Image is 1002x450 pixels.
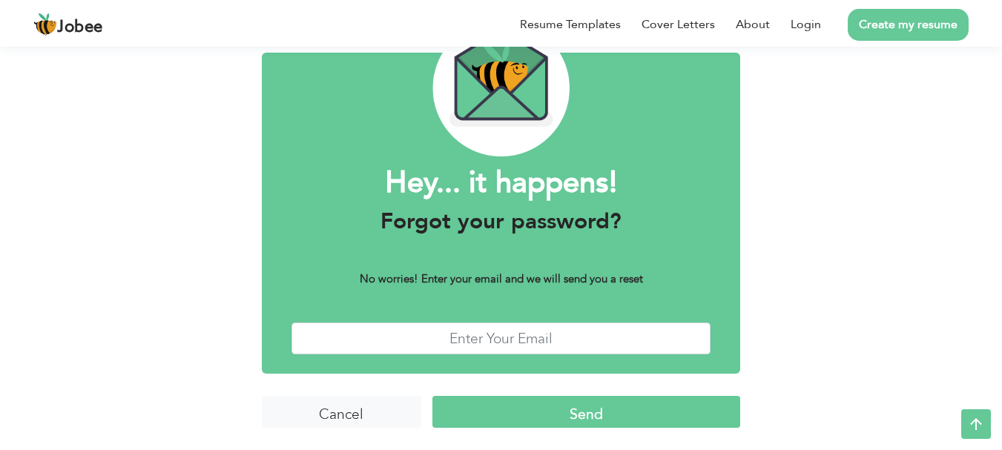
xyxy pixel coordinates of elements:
[432,396,740,428] input: Send
[291,208,711,235] h3: Forgot your password?
[432,20,570,156] img: envelope_bee.png
[736,16,770,33] a: About
[57,19,103,36] span: Jobee
[360,271,643,286] b: No worries! Enter your email and we will send you a reset
[291,164,711,202] h1: Hey... it happens!
[262,396,421,428] input: Cancel
[33,13,57,36] img: jobee.io
[848,9,969,41] a: Create my resume
[642,16,715,33] a: Cover Letters
[291,322,711,354] input: Enter Your Email
[791,16,821,33] a: Login
[520,16,621,33] a: Resume Templates
[33,13,103,36] a: Jobee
